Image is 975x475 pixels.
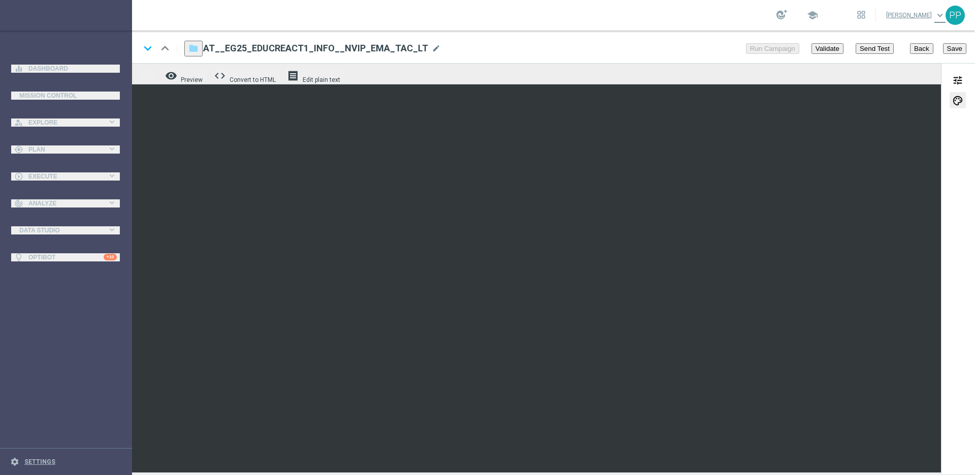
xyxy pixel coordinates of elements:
div: Plan [14,145,107,154]
button: Save [943,43,966,54]
span: palette [952,94,963,107]
span: Edit plain text [303,76,340,83]
button: code Convert to HTML [211,67,280,80]
span: Validate [816,45,839,52]
button: gps_fixed Plan keyboard_arrow_right [11,145,120,154]
span: tune [952,74,963,87]
button: track_changes Analyze keyboard_arrow_right [11,199,120,207]
button: Data Studio keyboard_arrow_right [11,226,120,234]
i: receipt [287,70,299,82]
a: Optibot [28,244,104,271]
i: remove_red_eye [165,70,177,82]
div: Data Studio [14,227,107,233]
div: Explore [14,118,107,127]
i: keyboard_arrow_right [107,144,117,154]
button: Validate [811,43,843,54]
i: equalizer [14,64,23,73]
button: Back [910,43,933,54]
button: Mission Control [11,92,120,100]
div: Dashboard [14,55,117,82]
i: keyboard_arrow_right [107,225,117,234]
a: Settings [24,459,55,465]
button: receipt Edit plain text [284,67,345,80]
i: settings [10,457,19,466]
button: person_search Explore keyboard_arrow_right [11,118,120,127]
a: Dashboard [28,55,117,82]
span: keyboard_arrow_down [934,10,946,21]
span: Convert to HTML [230,76,276,83]
span: school [807,10,818,21]
i: play_circle_outline [14,172,23,181]
span: Execute [28,173,107,180]
div: Execute [14,172,107,181]
a: Mission Control [19,82,112,109]
i: keyboard_arrow_right [107,198,117,207]
div: Analyze [14,199,107,208]
i: gps_fixed [14,145,23,154]
span: mode_edit [432,44,440,52]
i: person_search [14,118,23,127]
div: +10 [104,254,117,260]
div: Mission Control [14,82,117,109]
button: lightbulb Optibot +10 [11,253,120,261]
i: folder [188,42,199,54]
button: play_circle_outline Execute keyboard_arrow_right [11,172,120,181]
i: keyboard_arrow_right [107,117,117,127]
i: keyboard_arrow_right [107,171,117,181]
a: [PERSON_NAME]keyboard_arrow_down [886,10,946,21]
button: Run Campaign [746,43,799,54]
span: Plan [28,146,107,153]
span: code [214,70,226,82]
button: equalizer Dashboard [11,65,120,73]
span: AT__EG25_EDUCREACT1_INFO__NVIP_EMA_TAC_LT [203,42,428,54]
div: Optibot [14,244,117,271]
button: tune [950,72,966,88]
span: Analyze [28,200,107,206]
span: Data Studio [19,227,102,233]
button: remove_red_eye Preview [162,67,207,80]
button: folder [184,41,203,56]
button: palette [950,92,966,108]
span: Preview [181,76,203,83]
button: Send Test [856,43,894,54]
div: PP [946,6,965,25]
i: keyboard_arrow_down [140,41,155,56]
span: Explore [28,120,107,126]
i: lightbulb [14,253,23,262]
i: track_changes [14,199,23,208]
